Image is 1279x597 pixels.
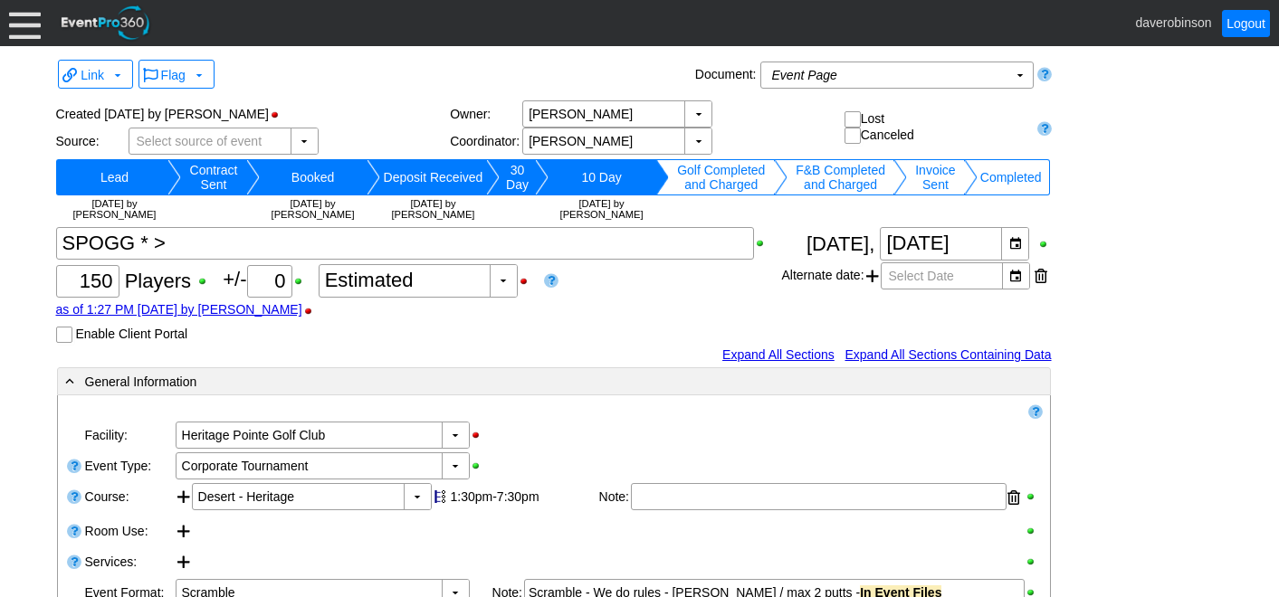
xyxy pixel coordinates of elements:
a: as of 1:27 PM [DATE] by [PERSON_NAME] [56,302,302,317]
div: Remove course [1007,484,1020,511]
div: Room Use: [83,516,174,546]
div: Lost Canceled [845,111,1029,145]
div: Coordinator: [450,134,522,148]
div: Event Type: [83,450,174,481]
span: Link [62,64,125,84]
img: EventPro360 [59,3,153,43]
div: Alternate date: [781,261,1051,291]
div: Hide Facility when printing; click to show Facility when printing. [470,429,491,441]
span: Select Date [885,263,958,289]
div: Show this item on timeline; click to toggle [432,483,448,510]
div: Hide Guest Count Stamp when printing; click to show Guest Count Stamp when printing. [302,305,323,317]
a: Expand All Sections [722,347,835,362]
div: 1:30pm-7:30pm [451,489,595,504]
div: Hide Guest Count Status when printing; click to show Guest Count Status when printing. [518,275,539,288]
div: Show Guest Count when printing; click to hide Guest Count when printing. [196,275,217,288]
div: Add service [176,548,192,575]
span: [DATE], [807,232,874,255]
td: Change status to Contract Sent [181,159,245,195]
div: Facility: [83,420,174,450]
td: Change status to Deposit Received [380,159,487,195]
div: Show Services when printing; click to hide Services when printing. [1025,555,1041,568]
span: +/- [223,268,318,290]
td: [DATE] by [PERSON_NAME] [549,195,655,223]
td: Change status to 10 Day [549,159,655,195]
div: Hide Status Bar when printing; click to show Status Bar when printing. [269,109,290,121]
div: Show Event Title when printing; click to hide Event Title when printing. [754,237,775,250]
div: Show Plus/Minus Count when printing; click to hide Plus/Minus Count when printing. [292,275,313,288]
td: Change status to 30 Day [500,159,534,195]
div: Show Course when printing; click to hide Course when printing. [1025,490,1041,503]
div: Document: [692,62,760,92]
span: daverobinson [1135,14,1211,29]
div: Add course [176,483,192,514]
span: Link [81,68,104,82]
span: Add another alternate date [866,262,879,289]
span: Flag [143,64,206,84]
td: Change status to Invoice Sent [907,159,964,195]
td: [DATE] by [PERSON_NAME] [62,195,168,223]
a: Logout [1222,10,1270,37]
label: Enable Client Portal [75,327,187,341]
div: Show Event Date when printing; click to hide Event Date when printing. [1037,238,1052,251]
td: Change status to Lead [62,159,168,195]
td: Change status to Completed [978,159,1045,195]
div: Owner: [450,107,522,121]
td: Change status to Booked [260,159,367,195]
td: Change status to F&B Completed and Charged [787,159,893,195]
i: Event Page [772,68,837,82]
div: Source: [56,134,129,148]
span: Flag [161,68,186,82]
span: Players [125,270,191,292]
td: [DATE] by [PERSON_NAME] [380,195,487,223]
div: Add room [176,517,192,545]
div: Show Room Use when printing; click to hide Room Use when printing. [1025,525,1041,537]
td: Change status to Golf Completed and Charged [669,159,775,195]
div: Course: [83,481,174,516]
div: Created [DATE] by [PERSON_NAME] [56,100,451,128]
div: Show Event Type when printing; click to hide Event Type when printing. [470,460,491,472]
a: Expand All Sections Containing Data [845,347,1051,362]
td: [DATE] by [PERSON_NAME] [260,195,367,223]
div: Edit start & end times [448,483,597,510]
div: Menu: Click or 'Crtl+M' to toggle menu open/close [9,7,41,39]
div: Services: [83,546,174,577]
div: General Information [62,371,972,392]
div: Note: [599,483,631,512]
span: Select source of event [133,128,266,154]
span: General Information [85,374,197,389]
div: Remove this date [1035,262,1047,289]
